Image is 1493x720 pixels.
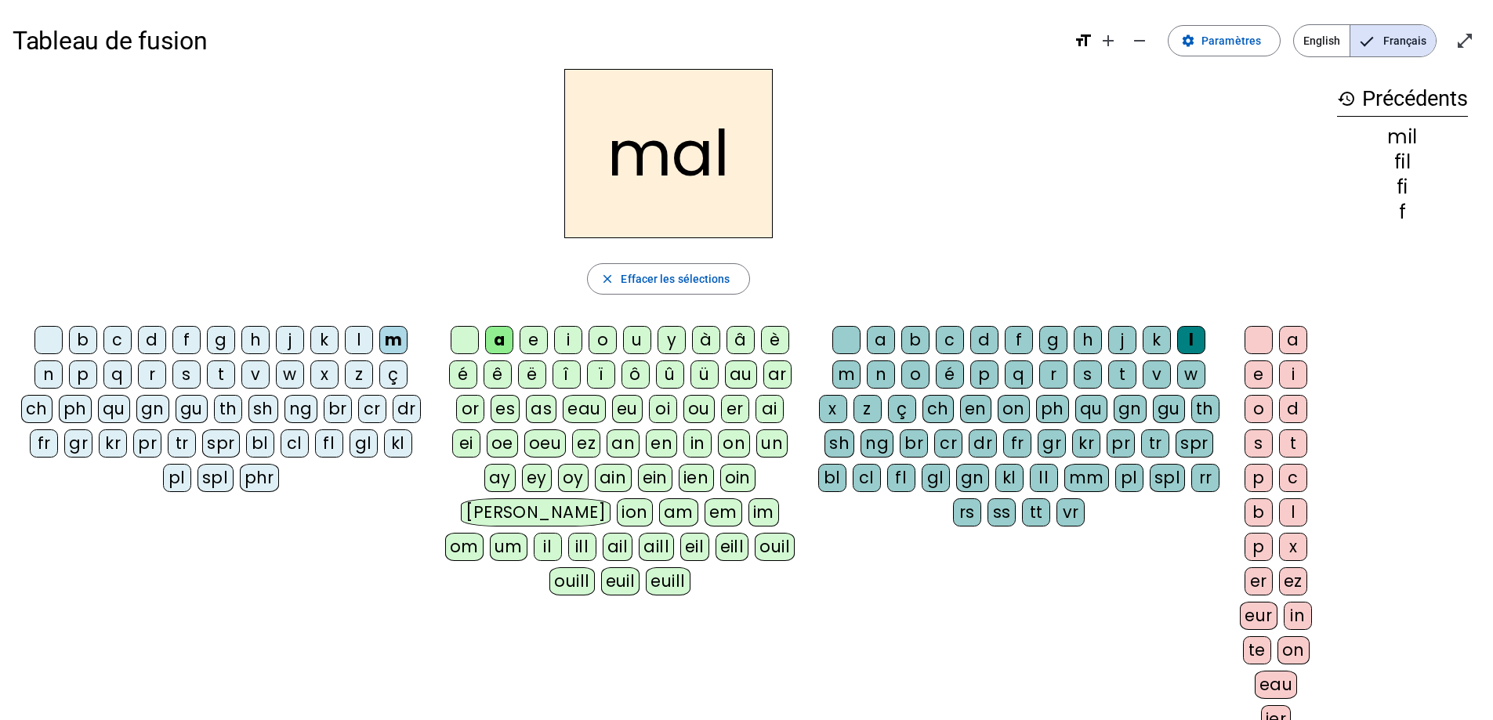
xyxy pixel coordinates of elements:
div: ion [617,498,653,526]
div: ail [603,533,633,561]
div: gu [1153,395,1185,423]
div: k [310,326,339,354]
div: y [658,326,686,354]
div: t [207,360,235,389]
div: d [138,326,166,354]
div: gn [1114,395,1147,423]
div: m [379,326,408,354]
div: sh [248,395,278,423]
div: v [241,360,270,389]
div: es [491,395,520,423]
div: pl [163,464,191,492]
div: kl [384,429,412,458]
button: Augmenter la taille de la police [1093,25,1124,56]
div: mil [1337,128,1468,147]
div: ain [595,464,632,492]
div: ar [763,360,792,389]
div: or [456,395,484,423]
div: l [1177,326,1205,354]
div: fil [1337,153,1468,172]
div: bl [246,429,274,458]
div: vr [1056,498,1085,526]
span: Paramètres [1201,31,1261,50]
div: p [970,360,998,389]
mat-icon: settings [1181,34,1195,48]
div: euill [646,567,690,595]
div: ph [1036,395,1069,423]
div: ô [621,360,650,389]
div: ng [861,429,893,458]
div: em [705,498,742,526]
div: cl [281,429,309,458]
div: p [1245,533,1273,561]
div: ouill [549,567,594,595]
div: ll [1030,464,1058,492]
div: è [761,326,789,354]
div: j [276,326,304,354]
div: o [901,360,930,389]
div: fl [887,464,915,492]
div: on [718,429,750,458]
div: n [867,360,895,389]
div: bl [818,464,846,492]
div: q [103,360,132,389]
div: ein [638,464,673,492]
div: on [998,395,1030,423]
div: qu [1075,395,1107,423]
div: spl [1150,464,1186,492]
div: oe [487,429,518,458]
div: eill [716,533,749,561]
div: dr [393,395,421,423]
mat-icon: history [1337,89,1356,108]
div: [PERSON_NAME] [461,498,611,526]
button: Paramètres [1168,25,1281,56]
div: br [324,395,352,423]
div: v [1143,360,1171,389]
div: gn [136,395,169,423]
div: l [345,326,373,354]
div: ï [587,360,615,389]
div: pl [1115,464,1143,492]
div: ez [572,429,600,458]
div: il [534,533,562,561]
button: Effacer les sélections [587,263,749,295]
div: e [1245,360,1273,389]
div: th [1191,395,1219,423]
div: n [34,360,63,389]
div: cr [358,395,386,423]
div: z [853,395,882,423]
div: spr [1176,429,1213,458]
div: cl [853,464,881,492]
div: phr [240,464,280,492]
div: rs [953,498,981,526]
div: t [1279,429,1307,458]
h3: Précédents [1337,81,1468,117]
div: ç [888,395,916,423]
mat-icon: open_in_full [1455,31,1474,50]
div: ez [1279,567,1307,595]
div: um [490,533,527,561]
div: ë [518,360,546,389]
div: kr [99,429,127,458]
div: aill [639,533,674,561]
span: Effacer les sélections [621,270,730,288]
div: qu [98,395,130,423]
div: au [725,360,757,389]
mat-icon: close [600,272,614,286]
div: in [683,429,712,458]
div: d [1279,395,1307,423]
div: i [554,326,582,354]
div: ei [452,429,480,458]
div: gr [1038,429,1066,458]
div: o [1245,395,1273,423]
div: f [172,326,201,354]
div: gr [64,429,92,458]
div: w [276,360,304,389]
div: th [214,395,242,423]
div: p [69,360,97,389]
div: kl [995,464,1024,492]
div: spr [202,429,240,458]
div: pr [1107,429,1135,458]
div: x [1279,533,1307,561]
div: ê [484,360,512,389]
